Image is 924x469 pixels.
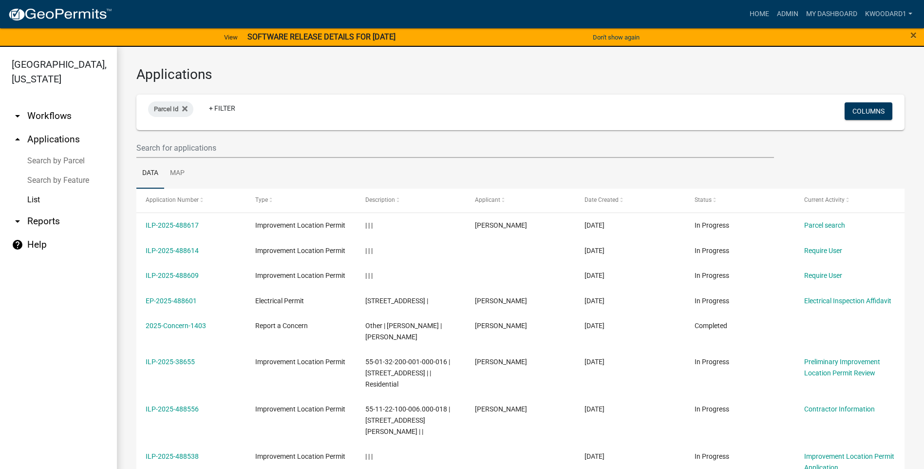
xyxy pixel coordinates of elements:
[746,5,773,23] a: Home
[695,196,712,203] span: Status
[146,405,199,413] a: ILP-2025-488556
[12,110,23,122] i: arrow_drop_down
[365,452,373,460] span: | | |
[585,221,604,229] span: 10/06/2025
[585,452,604,460] span: 10/06/2025
[475,405,527,413] span: Shannon Larkin
[585,196,619,203] span: Date Created
[804,405,875,413] a: Contractor Information
[685,189,794,212] datatable-header-cell: Status
[802,5,861,23] a: My Dashboard
[12,215,23,227] i: arrow_drop_down
[146,358,195,366] a: ILP-2025-38655
[475,322,527,330] span: Zachary VanBibber
[255,196,268,203] span: Type
[575,189,685,212] datatable-header-cell: Date Created
[910,29,917,41] button: Close
[255,405,345,413] span: Improvement Location Permit
[365,358,450,388] span: 55-01-32-200-001-000-016 | 154 Echo Lake East Drive | | Residential
[695,322,727,330] span: Completed
[804,196,845,203] span: Current Activity
[365,405,450,435] span: 55-11-22-100-006.000-018 | 10624 W VICKREY LN | |
[255,452,345,460] span: Improvement Location Permit
[585,405,604,413] span: 10/06/2025
[146,272,199,279] a: ILP-2025-488609
[795,189,905,212] datatable-header-cell: Current Activity
[146,322,206,330] a: 2025-Concern-1403
[804,297,891,305] a: Electrical Inspection Affidavit
[695,297,729,305] span: In Progress
[154,105,178,113] span: Parcel Id
[804,272,842,279] a: Require User
[804,221,845,229] a: Parcel search
[804,247,842,254] a: Require User
[255,221,345,229] span: Improvement Location Permit
[475,221,527,229] span: Cynthia Raye Shrake
[146,247,199,254] a: ILP-2025-488614
[220,29,242,45] a: View
[255,358,345,366] span: Improvement Location Permit
[146,196,199,203] span: Application Number
[12,134,23,145] i: arrow_drop_up
[255,247,345,254] span: Improvement Location Permit
[695,452,729,460] span: In Progress
[146,297,197,305] a: EP-2025-488601
[146,221,199,229] a: ILP-2025-488617
[255,297,304,305] span: Electrical Permit
[247,32,396,41] strong: SOFTWARE RELEASE DETAILS FOR [DATE]
[365,297,428,305] span: 8548 N OBSERVATORY LN |
[585,272,604,279] span: 10/06/2025
[146,452,199,460] a: ILP-2025-488538
[585,358,604,366] span: 10/06/2025
[475,196,500,203] span: Applicant
[585,297,604,305] span: 10/06/2025
[12,239,23,251] i: help
[255,322,308,330] span: Report a Concern
[136,158,164,189] a: Data
[695,221,729,229] span: In Progress
[589,29,643,45] button: Don't show again
[136,189,246,212] datatable-header-cell: Application Number
[695,247,729,254] span: In Progress
[136,66,905,83] h3: Applications
[804,358,880,377] a: Preliminary Improvement Location Permit Review
[861,5,916,23] a: kwoodard1
[136,138,774,158] input: Search for applications
[773,5,802,23] a: Admin
[475,358,527,366] span: CINDY KINGERY
[695,272,729,279] span: In Progress
[475,297,527,305] span: Randall Guy
[466,189,575,212] datatable-header-cell: Applicant
[201,99,243,117] a: + Filter
[356,189,466,212] datatable-header-cell: Description
[365,247,373,254] span: | | |
[910,28,917,42] span: ×
[365,196,395,203] span: Description
[164,158,190,189] a: Map
[585,322,604,330] span: 10/06/2025
[246,189,356,212] datatable-header-cell: Type
[365,221,373,229] span: | | |
[695,405,729,413] span: In Progress
[365,272,373,279] span: | | |
[365,322,442,341] span: Other | Leonard | Bob Carlyle
[845,102,892,120] button: Columns
[255,272,345,279] span: Improvement Location Permit
[695,358,729,366] span: In Progress
[585,247,604,254] span: 10/06/2025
